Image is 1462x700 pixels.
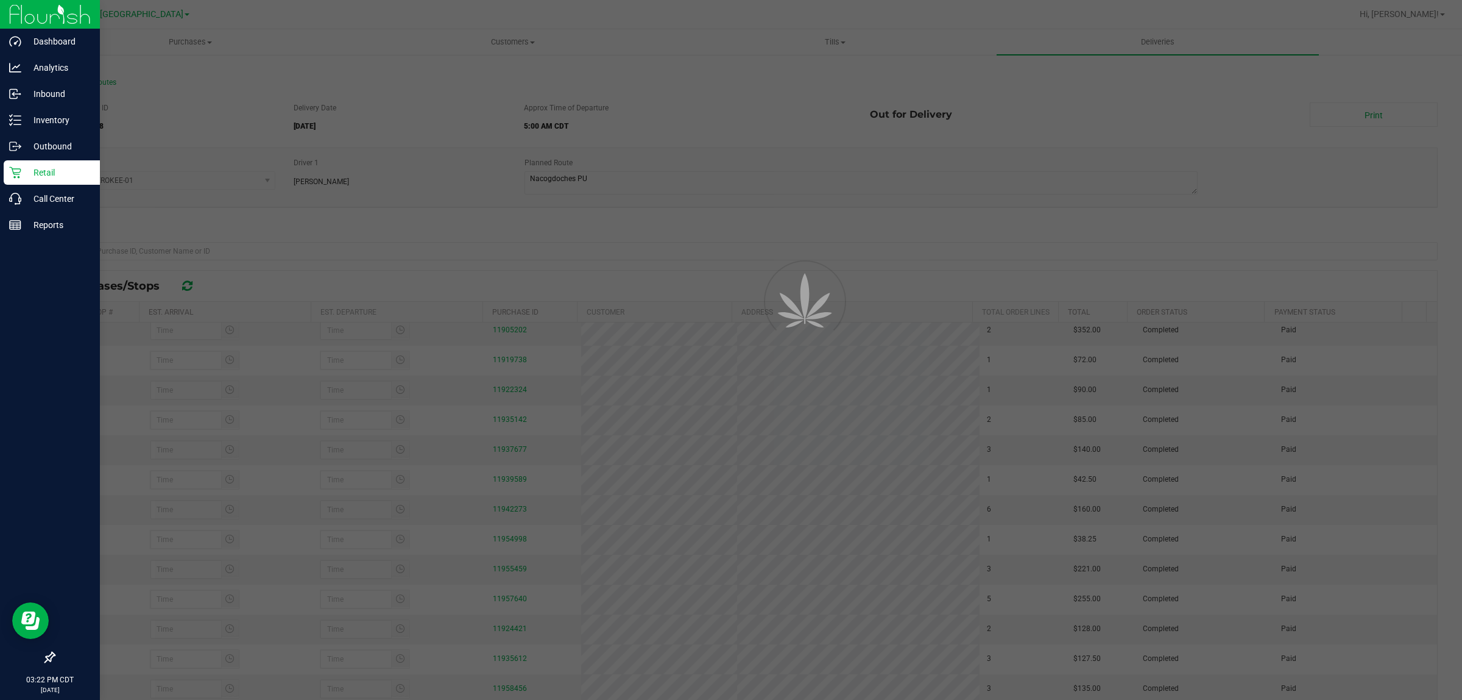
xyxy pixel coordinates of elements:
[9,88,21,100] inline-svg: Inbound
[21,191,94,206] p: Call Center
[9,35,21,48] inline-svg: Dashboard
[21,113,94,127] p: Inventory
[21,218,94,232] p: Reports
[9,62,21,74] inline-svg: Analytics
[9,166,21,179] inline-svg: Retail
[21,34,94,49] p: Dashboard
[9,219,21,231] inline-svg: Reports
[5,674,94,685] p: 03:22 PM CDT
[9,140,21,152] inline-svg: Outbound
[5,685,94,695] p: [DATE]
[9,114,21,126] inline-svg: Inventory
[9,193,21,205] inline-svg: Call Center
[21,87,94,101] p: Inbound
[12,602,49,639] iframe: Resource center
[21,165,94,180] p: Retail
[21,139,94,154] p: Outbound
[21,60,94,75] p: Analytics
